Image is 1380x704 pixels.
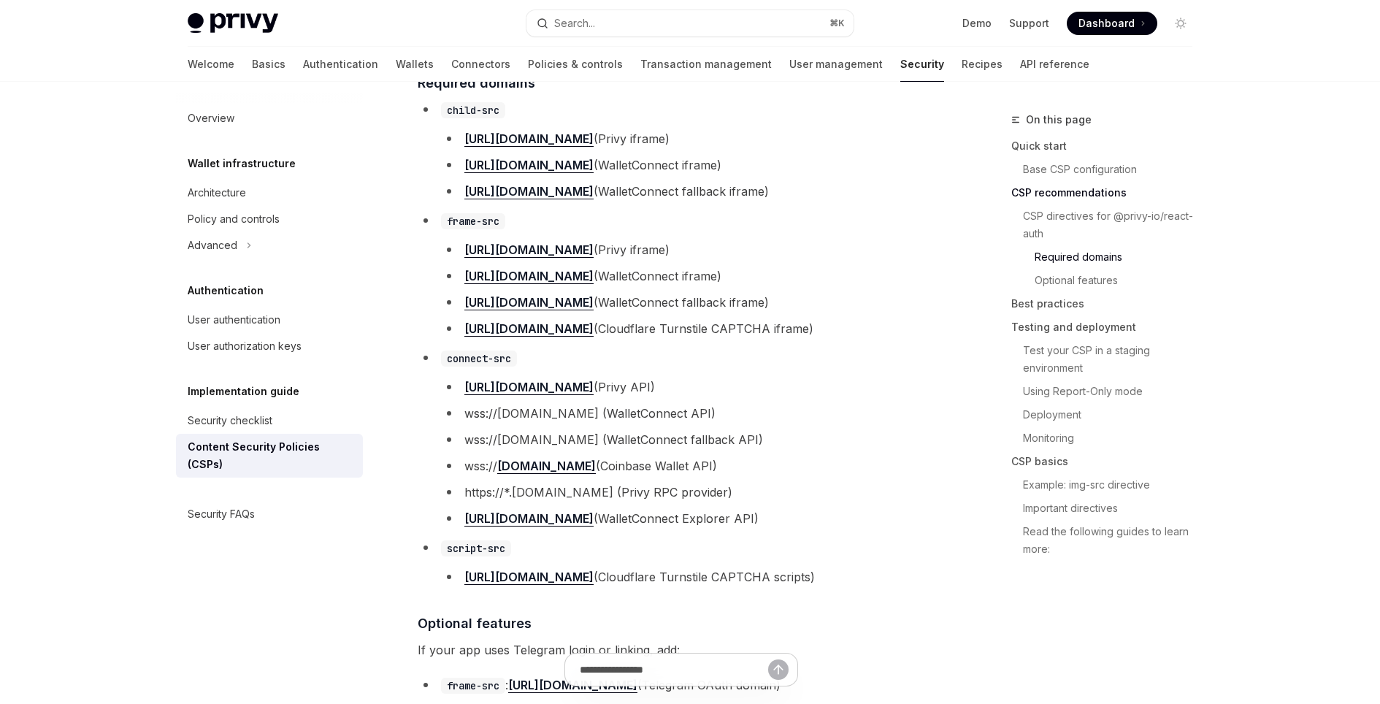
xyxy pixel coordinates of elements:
[188,155,296,172] h5: Wallet infrastructure
[526,10,854,37] button: Search...⌘K
[188,311,280,329] div: User authentication
[829,18,845,29] span: ⌘ K
[441,292,944,313] li: (WalletConnect fallback iframe)
[1035,245,1204,269] a: Required domains
[1020,47,1089,82] a: API reference
[188,210,280,228] div: Policy and controls
[1023,380,1204,403] a: Using Report-Only mode
[176,105,363,131] a: Overview
[188,13,278,34] img: light logo
[418,613,532,633] span: Optional features
[188,110,234,127] div: Overview
[962,47,1003,82] a: Recipes
[176,180,363,206] a: Architecture
[464,158,594,173] a: [URL][DOMAIN_NAME]
[464,184,594,199] a: [URL][DOMAIN_NAME]
[441,482,944,502] li: https://*.[DOMAIN_NAME] (Privy RPC provider)
[528,47,623,82] a: Policies & controls
[441,266,944,286] li: (WalletConnect iframe)
[640,47,772,82] a: Transaction management
[900,47,944,82] a: Security
[1023,403,1204,426] a: Deployment
[451,47,510,82] a: Connectors
[188,237,237,254] div: Advanced
[1023,473,1204,497] a: Example: img-src directive
[441,240,944,260] li: (Privy iframe)
[176,501,363,527] a: Security FAQs
[188,505,255,523] div: Security FAQs
[441,377,944,397] li: (Privy API)
[1009,16,1049,31] a: Support
[1023,426,1204,450] a: Monitoring
[441,567,944,587] li: (Cloudflare Turnstile CAPTCHA scripts)
[188,282,264,299] h5: Authentication
[188,383,299,400] h5: Implementation guide
[176,307,363,333] a: User authentication
[176,206,363,232] a: Policy and controls
[497,459,596,474] a: [DOMAIN_NAME]
[1035,269,1204,292] a: Optional features
[418,640,944,660] span: If your app uses Telegram login or linking, add:
[441,429,944,450] li: wss://[DOMAIN_NAME] (WalletConnect fallback API)
[962,16,992,31] a: Demo
[188,47,234,82] a: Welcome
[418,73,535,93] span: Required domains
[1023,339,1204,380] a: Test your CSP in a staging environment
[464,511,594,527] a: [URL][DOMAIN_NAME]
[464,242,594,258] a: [URL][DOMAIN_NAME]
[1023,497,1204,520] a: Important directives
[176,408,363,434] a: Security checklist
[441,318,944,339] li: (Cloudflare Turnstile CAPTCHA iframe)
[1078,16,1135,31] span: Dashboard
[464,269,594,284] a: [URL][DOMAIN_NAME]
[464,380,594,395] a: [URL][DOMAIN_NAME]
[441,540,511,556] code: script-src
[188,438,354,473] div: Content Security Policies (CSPs)
[252,47,285,82] a: Basics
[768,659,789,680] button: Send message
[1011,181,1204,204] a: CSP recommendations
[1023,520,1204,561] a: Read the following guides to learn more:
[188,412,272,429] div: Security checklist
[441,155,944,175] li: (WalletConnect iframe)
[396,47,434,82] a: Wallets
[1011,450,1204,473] a: CSP basics
[441,102,505,118] code: child-src
[1067,12,1157,35] a: Dashboard
[188,337,302,355] div: User authorization keys
[176,434,363,478] a: Content Security Policies (CSPs)
[464,131,594,147] a: [URL][DOMAIN_NAME]
[441,181,944,202] li: (WalletConnect fallback iframe)
[1023,158,1204,181] a: Base CSP configuration
[1026,111,1092,129] span: On this page
[789,47,883,82] a: User management
[1169,12,1192,35] button: Toggle dark mode
[1011,292,1204,315] a: Best practices
[176,333,363,359] a: User authorization keys
[464,570,594,585] a: [URL][DOMAIN_NAME]
[441,403,944,424] li: wss://[DOMAIN_NAME] (WalletConnect API)
[441,508,944,529] li: (WalletConnect Explorer API)
[441,213,505,229] code: frame-src
[554,15,595,32] div: Search...
[441,456,944,476] li: wss:// (Coinbase Wallet API)
[1023,204,1204,245] a: CSP directives for @privy-io/react-auth
[1011,134,1204,158] a: Quick start
[441,129,944,149] li: (Privy iframe)
[441,351,517,367] code: connect-src
[303,47,378,82] a: Authentication
[464,295,594,310] a: [URL][DOMAIN_NAME]
[1011,315,1204,339] a: Testing and deployment
[188,184,246,202] div: Architecture
[464,321,594,337] a: [URL][DOMAIN_NAME]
